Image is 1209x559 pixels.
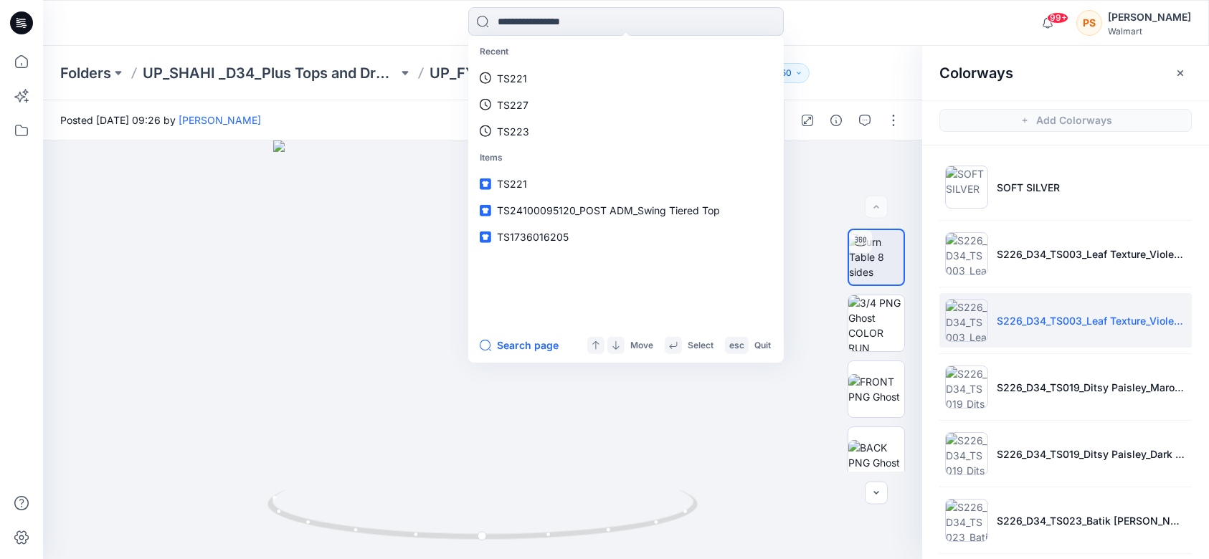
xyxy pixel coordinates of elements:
[60,113,261,128] span: Posted [DATE] 09:26 by
[471,91,781,118] a: TS227
[471,224,781,250] a: TS1736016205
[825,109,848,132] button: Details
[729,338,744,353] p: esc
[1108,9,1191,26] div: [PERSON_NAME]
[1047,12,1068,24] span: 99+
[471,197,781,224] a: TS24100095120_POST ADM_Swing Tiered Top
[179,114,261,126] a: [PERSON_NAME]
[471,39,781,65] p: Recent
[848,440,904,470] img: BACK PNG Ghost
[997,446,1186,462] p: S226_D34_TS019_Ditsy Paisley_Dark Navy_21.33cm
[754,338,771,353] p: Quit
[688,338,713,353] p: Select
[471,144,781,171] p: Items
[471,64,781,91] a: TS221
[497,70,527,85] p: TS221
[997,513,1186,528] p: S226_D34_TS023_Batik [PERSON_NAME] Floral_Black Soot_21.33cm
[939,64,1013,82] h2: Colorways
[497,178,527,190] span: TS221
[997,313,1186,328] p: S226_D34_TS003_Leaf Texture_Violet Surprise_64cm.tif 1
[945,232,988,275] img: S226_D34_TS003_Leaf Texture_Violet Surprise_64cm.tif
[480,337,559,354] button: Search page
[497,123,529,138] p: TS223
[497,97,528,112] p: TS227
[945,432,988,475] img: S226_D34_TS019_Ditsy Paisley_Dark Navy_21.33cm
[430,63,685,83] a: UP_FYE 2027 S2 Shahi Plus Tops and Dress
[849,234,904,279] img: Turn Table 8 sides
[848,374,904,404] img: FRONT PNG Ghost
[143,63,398,83] a: UP_SHAHI _D34_Plus Tops and Dresses
[997,380,1186,395] p: S226_D34_TS019_Ditsy Paisley_Maroon Supreme_21.33cm
[763,63,810,83] button: 50
[1108,26,1191,37] div: Walmart
[60,63,111,83] a: Folders
[471,171,781,197] a: TS221
[630,338,653,353] p: Move
[1076,10,1102,36] div: PS
[781,65,792,81] p: 50
[945,299,988,342] img: S226_D34_TS003_Leaf Texture_Violet Surprise_64cm.tif 1
[945,499,988,542] img: S226_D34_TS023_Batik Dotty Floral_Black Soot_21.33cm
[471,118,781,144] a: TS223
[997,180,1060,195] p: SOFT SILVER
[497,204,720,216] span: TS24100095120_POST ADM_Swing Tiered Top
[945,365,988,408] img: S226_D34_TS019_Ditsy Paisley_Maroon Supreme_21.33cm
[945,166,988,209] img: SOFT SILVER
[497,231,569,243] span: TS1736016205
[997,247,1186,262] p: S226_D34_TS003_Leaf Texture_Violet Surprise_64cm.tif
[848,295,904,351] img: 3/4 PNG Ghost COLOR RUN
